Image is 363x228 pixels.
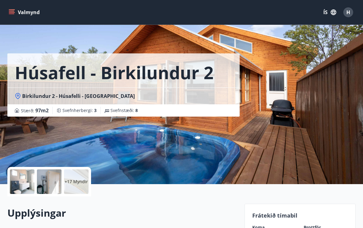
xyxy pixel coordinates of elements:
[320,7,340,18] button: ÍS
[22,93,135,99] span: Birkilundur 2 - Húsafelli - [GEOGRAPHIC_DATA]
[65,179,88,185] p: +17 Myndir
[7,206,237,220] h2: Upplýsingar
[62,107,97,114] span: Svefnherbergi :
[15,61,213,84] h1: Húsafell - Birkilundur 2
[35,107,49,114] span: 97 m2
[110,107,138,114] span: Svefnstæði :
[7,7,42,18] button: menu
[341,5,356,20] button: H
[135,107,138,113] span: 8
[21,107,49,114] span: Stærð :
[346,9,350,16] span: H
[252,211,348,219] p: Frátekið tímabil
[94,107,97,113] span: 3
